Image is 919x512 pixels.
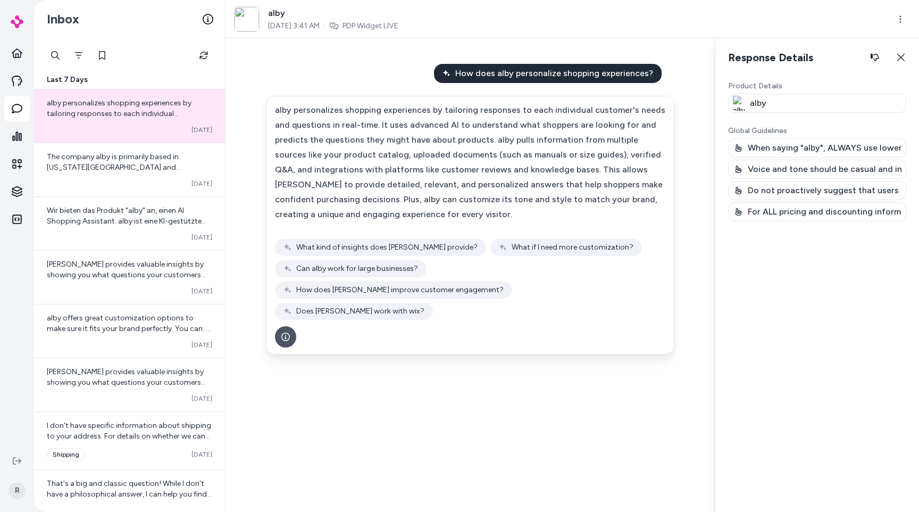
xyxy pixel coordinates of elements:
[296,285,504,295] span: How does [PERSON_NAME] improve customer engagement?
[47,206,211,417] span: Wir bieten das Produkt "alby" an, einen AI Shopping Assistant. alby ist eine KI-gestützte Shoppin...
[748,142,901,154] p: When saying "alby", ALWAYS use lower case "alby"
[34,358,225,411] a: [PERSON_NAME] provides valuable insights by showing you what questions your customers are asking ...
[728,81,906,92] p: Product Details
[296,306,424,317] span: Does [PERSON_NAME] work with wix?
[191,450,212,459] span: [DATE]
[235,7,259,31] img: alby.com
[47,448,85,461] div: shipping
[296,242,478,253] span: What kind of insights does [PERSON_NAME] provide?
[191,126,212,134] span: [DATE]
[68,45,89,66] button: Filter
[34,250,225,304] a: [PERSON_NAME] provides valuable insights by showing you what questions your customers are asking ...
[47,260,211,407] span: [PERSON_NAME] provides valuable insights by showing you what questions your customers are asking ...
[748,163,901,176] p: Voice and tone should be casual and informal
[191,179,212,188] span: [DATE]
[11,15,23,28] img: alby Logo
[455,67,653,80] span: How does alby personalize shopping experiences?
[296,263,418,274] span: Can alby work for large businesses?
[34,304,225,358] a: alby offers great customization options to make sure it fits your brand perfectly. You can: - Cus...
[47,75,88,85] span: Last 7 Days
[47,98,212,278] span: alby personalizes shopping experiences by tailoring responses to each individual customer's needs...
[728,126,906,136] p: Global Guidelines
[733,96,746,111] img: alby
[748,205,901,218] p: For ALL pricing and discounting information, remind them that [PERSON_NAME] offers a free 30 day ...
[748,184,901,197] p: Do not proactively suggest that users return products if they are unhappy with the product. Only ...
[512,242,633,253] span: What if I need more customization?
[268,7,398,20] span: alby
[47,313,211,503] span: alby offers great customization options to make sure it fits your brand perfectly. You can: - Cus...
[47,11,79,27] h2: Inbox
[275,105,665,219] span: alby personalizes shopping experiences by tailoring responses to each individual customer's needs...
[191,233,212,242] span: [DATE]
[9,482,26,499] span: R
[193,45,214,66] button: Refresh
[34,411,225,469] a: I don't have specific information about shipping to your address. For details on whether we can s...
[34,89,225,143] a: alby personalizes shopping experiences by tailoring responses to each individual customer's needs...
[191,341,212,349] span: [DATE]
[728,47,885,68] h2: Response Details
[324,21,325,31] span: ·
[34,143,225,196] a: The company alby is primarily based in [US_STATE][GEOGRAPHIC_DATA] and [GEOGRAPHIC_DATA], [US_STA...
[268,21,320,31] span: [DATE] 3:41 AM
[750,97,766,110] p: alby
[342,21,398,31] a: PDP Widget LIVE
[275,326,296,348] button: See more
[34,196,225,250] a: Wir bieten das Produkt "alby" an, einen AI Shopping Assistant. alby ist eine KI-gestützte Shoppin...
[728,94,906,113] a: albyalby
[6,474,28,508] button: R
[47,152,212,257] span: The company alby is primarily based in [US_STATE][GEOGRAPHIC_DATA] and [GEOGRAPHIC_DATA], [US_STA...
[191,287,212,295] span: [DATE]
[191,394,212,403] span: [DATE]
